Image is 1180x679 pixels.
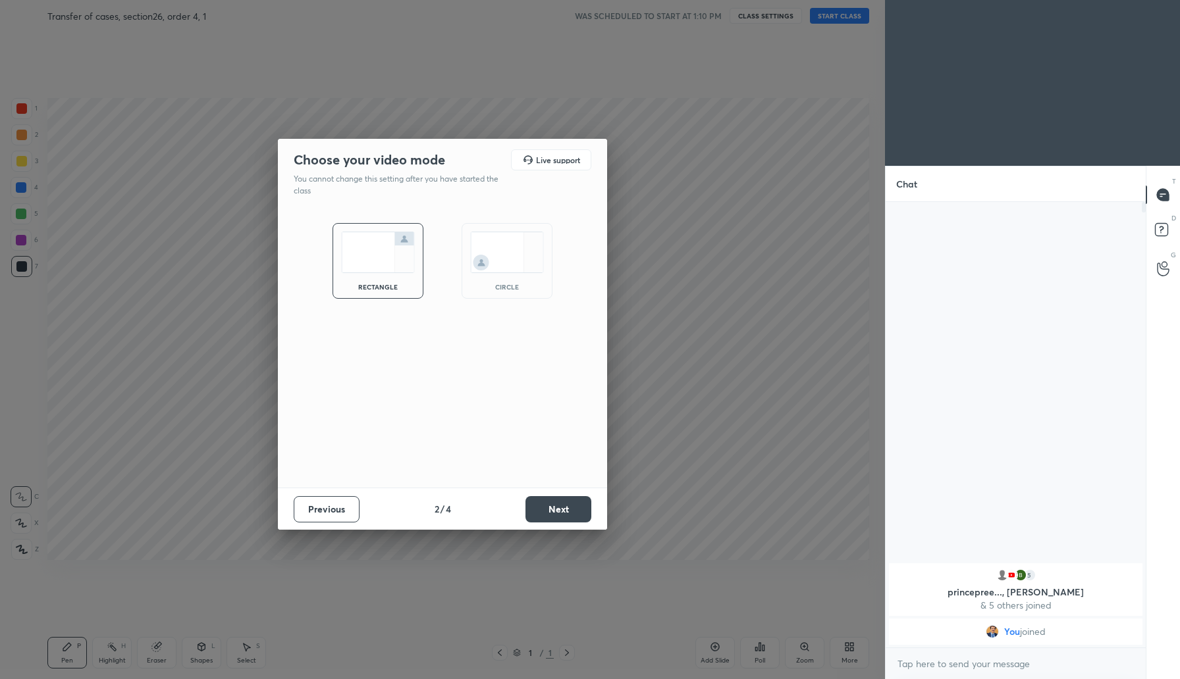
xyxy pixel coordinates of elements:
[886,166,928,201] p: Chat
[470,232,544,273] img: circleScreenIcon.acc0effb.svg
[897,600,1135,611] p: & 5 others joined
[481,284,533,290] div: circle
[1171,213,1176,223] p: D
[897,587,1135,597] p: princepree..., [PERSON_NAME]
[886,561,1146,647] div: grid
[525,496,591,522] button: Next
[435,502,439,516] h4: 2
[996,568,1009,582] img: default.png
[1014,568,1027,582] img: 7e95074dd336498c85882a9759a5a93d.jpg
[441,502,444,516] h4: /
[294,496,360,522] button: Previous
[294,173,507,197] p: You cannot change this setting after you have started the class
[294,151,445,168] h2: Choose your video mode
[352,284,404,290] div: rectangle
[1023,568,1036,582] div: 5
[1005,568,1018,582] img: 0477827aa1154034b75afff4644fbd1f.44874437_3
[341,232,415,273] img: normalScreenIcon.ae25ed63.svg
[536,156,580,164] h5: Live support
[1171,250,1176,260] p: G
[446,502,451,516] h4: 4
[1172,176,1176,186] p: T
[986,625,999,638] img: 7fd3a1bea5454cfebe56b01c29204fd9.jpg
[1004,626,1020,637] span: You
[1020,626,1046,637] span: joined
